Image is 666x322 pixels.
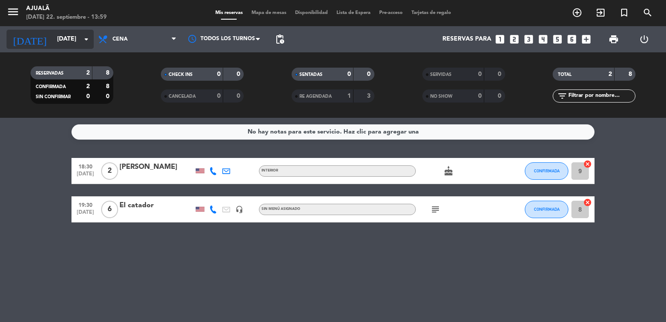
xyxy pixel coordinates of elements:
[595,7,606,18] i: exit_to_app
[169,72,193,77] span: CHECK INS
[86,83,90,89] strong: 2
[75,171,96,181] span: [DATE]
[478,71,482,77] strong: 0
[367,93,372,99] strong: 3
[36,85,66,89] span: CONFIRMADA
[119,161,194,173] div: [PERSON_NAME]
[106,93,111,99] strong: 0
[572,7,582,18] i: add_circle_outline
[75,209,96,219] span: [DATE]
[36,71,64,75] span: RESERVADAS
[112,36,128,42] span: Cena
[81,34,92,45] i: arrow_drop_down
[478,93,482,99] strong: 0
[7,5,20,21] button: menu
[430,94,452,99] span: NO SHOW
[347,71,351,77] strong: 0
[567,91,635,101] input: Filtrar por nombre...
[525,162,568,180] button: CONFIRMADA
[509,34,520,45] i: looks_two
[583,160,592,168] i: cancel
[235,206,243,213] i: headset_mic
[629,71,634,77] strong: 8
[498,71,503,77] strong: 0
[523,34,534,45] i: looks_3
[36,95,71,99] span: SIN CONFIRMAR
[26,4,107,13] div: Ajualä
[619,7,629,18] i: turned_in_not
[639,34,649,45] i: power_settings_new
[375,10,407,15] span: Pre-acceso
[75,161,96,171] span: 18:30
[525,201,568,218] button: CONFIRMADA
[211,10,247,15] span: Mis reservas
[106,70,111,76] strong: 8
[407,10,455,15] span: Tarjetas de regalo
[217,93,221,99] strong: 0
[299,72,323,77] span: SENTADAS
[552,34,563,45] i: looks_5
[537,34,549,45] i: looks_4
[237,93,242,99] strong: 0
[275,34,285,45] span: pending_actions
[101,201,118,218] span: 6
[558,72,571,77] span: TOTAL
[557,91,567,101] i: filter_list
[262,207,300,211] span: Sin menú asignado
[86,70,90,76] strong: 2
[26,13,107,22] div: [DATE] 22. septiembre - 13:59
[534,168,560,173] span: CONFIRMADA
[237,71,242,77] strong: 0
[347,93,351,99] strong: 1
[299,94,332,99] span: RE AGENDADA
[430,72,452,77] span: SERVIDAS
[494,34,506,45] i: looks_one
[169,94,196,99] span: CANCELADA
[106,83,111,89] strong: 8
[101,162,118,180] span: 2
[581,34,592,45] i: add_box
[430,204,441,215] i: subject
[248,127,419,137] div: No hay notas para este servicio. Haz clic para agregar una
[7,5,20,18] i: menu
[217,71,221,77] strong: 0
[442,36,491,43] span: Reservas para
[566,34,578,45] i: looks_6
[642,7,653,18] i: search
[629,26,659,52] div: LOG OUT
[534,207,560,212] span: CONFIRMADA
[498,93,503,99] strong: 0
[86,93,90,99] strong: 0
[367,71,372,77] strong: 0
[583,198,592,207] i: cancel
[443,166,454,176] i: cake
[291,10,332,15] span: Disponibilidad
[75,199,96,209] span: 19:30
[608,34,619,45] span: print
[262,169,278,172] span: INTERIOR
[332,10,375,15] span: Lista de Espera
[7,30,53,49] i: [DATE]
[247,10,291,15] span: Mapa de mesas
[119,200,194,211] div: El catador
[608,71,612,77] strong: 2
